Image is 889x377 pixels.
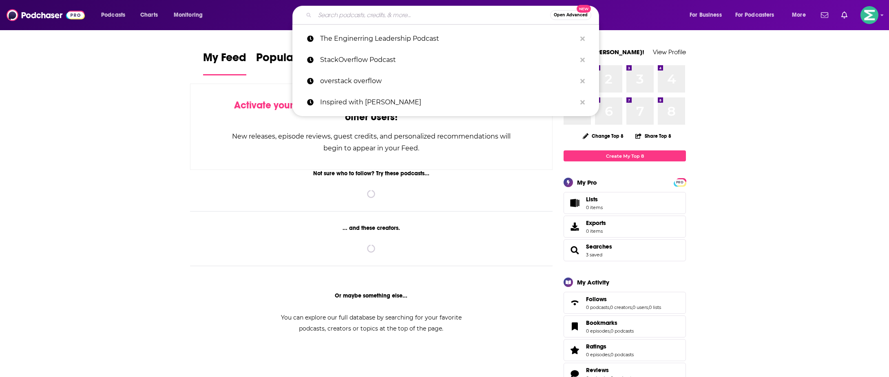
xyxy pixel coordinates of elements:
[818,8,832,22] a: Show notifications dropdown
[566,297,583,309] a: Follows
[610,352,634,357] a: 0 podcasts
[610,328,634,334] a: 0 podcasts
[586,219,606,227] span: Exports
[860,6,878,24] img: User Profile
[174,9,203,21] span: Monitoring
[690,9,722,21] span: For Business
[610,352,610,357] span: ,
[735,9,774,21] span: For Podcasters
[292,71,599,92] a: overstack overflow
[578,131,628,141] button: Change Top 8
[292,49,599,71] a: StackOverflow Podcast
[577,179,597,186] div: My Pro
[610,304,632,310] a: 0 creators
[564,48,644,56] a: Welcome [PERSON_NAME]!
[586,252,602,258] a: 3 saved
[256,51,325,69] span: Popular Feed
[648,304,649,310] span: ,
[675,179,685,185] a: PRO
[586,295,661,303] a: Follows
[190,292,553,299] div: Or maybe something else...
[586,343,634,350] a: Ratings
[566,321,583,332] a: Bookmarks
[320,49,576,71] p: StackOverflow Podcast
[140,9,158,21] span: Charts
[586,343,606,350] span: Ratings
[292,28,599,49] a: The Enginerring Leadership Podcast
[792,9,806,21] span: More
[635,128,672,144] button: Share Top 8
[564,292,686,314] span: Follows
[586,319,617,326] span: Bookmarks
[168,9,213,22] button: open menu
[838,8,851,22] a: Show notifications dropdown
[586,228,606,234] span: 0 items
[586,295,607,303] span: Follows
[610,328,610,334] span: ,
[234,99,318,111] span: Activate your Feed
[101,9,125,21] span: Podcasts
[203,51,246,69] span: My Feed
[315,9,550,22] input: Search podcasts, credits, & more...
[135,9,163,22] a: Charts
[95,9,136,22] button: open menu
[577,5,591,13] span: New
[190,170,553,177] div: Not sure who to follow? Try these podcasts...
[566,344,583,356] a: Ratings
[564,192,686,214] a: Lists
[564,150,686,161] a: Create My Top 8
[564,239,686,261] span: Searches
[320,92,576,113] p: Inspired with Alexa von Tobel
[577,278,609,286] div: My Activity
[586,366,634,374] a: Reviews
[566,197,583,209] span: Lists
[684,9,732,22] button: open menu
[860,6,878,24] button: Show profile menu
[564,216,686,238] a: Exports
[320,71,576,92] p: overstack overflow
[564,315,686,337] span: Bookmarks
[320,28,576,49] p: The Enginerring Leadership Podcast
[231,130,511,154] div: New releases, episode reviews, guest credits, and personalized recommendations will begin to appe...
[632,304,632,310] span: ,
[7,7,85,23] img: Podchaser - Follow, Share and Rate Podcasts
[786,9,816,22] button: open menu
[586,328,610,334] a: 0 episodes
[586,196,598,203] span: Lists
[203,51,246,75] a: My Feed
[554,13,588,17] span: Open Advanced
[609,304,610,310] span: ,
[300,6,607,24] div: Search podcasts, credits, & more...
[653,48,686,56] a: View Profile
[586,319,634,326] a: Bookmarks
[586,196,603,203] span: Lists
[730,9,786,22] button: open menu
[271,312,471,334] div: You can explore our full database by searching for your favorite podcasts, creators or topics at ...
[564,339,686,361] span: Ratings
[586,205,603,210] span: 0 items
[586,304,609,310] a: 0 podcasts
[632,304,648,310] a: 0 users
[566,221,583,232] span: Exports
[190,225,553,231] div: ... and these creators.
[256,51,325,75] a: Popular Feed
[586,352,610,357] a: 0 episodes
[292,92,599,113] a: Inspired with [PERSON_NAME]
[231,99,511,123] div: by following Podcasts, Creators, Lists, and other Users!
[586,243,612,250] a: Searches
[860,6,878,24] span: Logged in as LKassela
[649,304,661,310] a: 0 lists
[550,10,591,20] button: Open AdvancedNew
[566,245,583,256] a: Searches
[586,366,609,374] span: Reviews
